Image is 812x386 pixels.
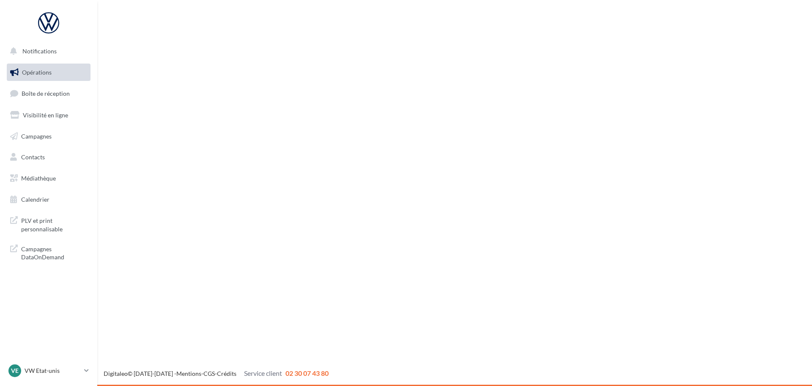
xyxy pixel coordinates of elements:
a: Crédits [217,370,236,377]
span: © [DATE]-[DATE] - - - [104,370,329,377]
span: PLV et print personnalisable [21,215,87,233]
span: Visibilité en ligne [23,111,68,119]
span: Boîte de réception [22,90,70,97]
span: Campagnes DataOnDemand [21,243,87,261]
span: Calendrier [21,196,49,203]
a: Opérations [5,64,92,81]
a: Campagnes [5,128,92,145]
p: VW Etat-unis [25,367,81,375]
a: CGS [203,370,215,377]
span: Campagnes [21,132,52,139]
span: VE [11,367,19,375]
a: VE VW Etat-unis [7,363,91,379]
a: Campagnes DataOnDemand [5,240,92,265]
span: Contacts [21,153,45,161]
a: Digitaleo [104,370,128,377]
button: Notifications [5,42,89,60]
span: Notifications [22,47,57,55]
a: Mentions [176,370,201,377]
a: PLV et print personnalisable [5,211,92,236]
a: Calendrier [5,191,92,208]
a: Contacts [5,148,92,166]
span: Opérations [22,69,52,76]
span: Service client [244,369,282,377]
span: Médiathèque [21,175,56,182]
a: Visibilité en ligne [5,106,92,124]
a: Boîte de réception [5,84,92,103]
a: Médiathèque [5,169,92,187]
span: 02 30 07 43 80 [285,369,329,377]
